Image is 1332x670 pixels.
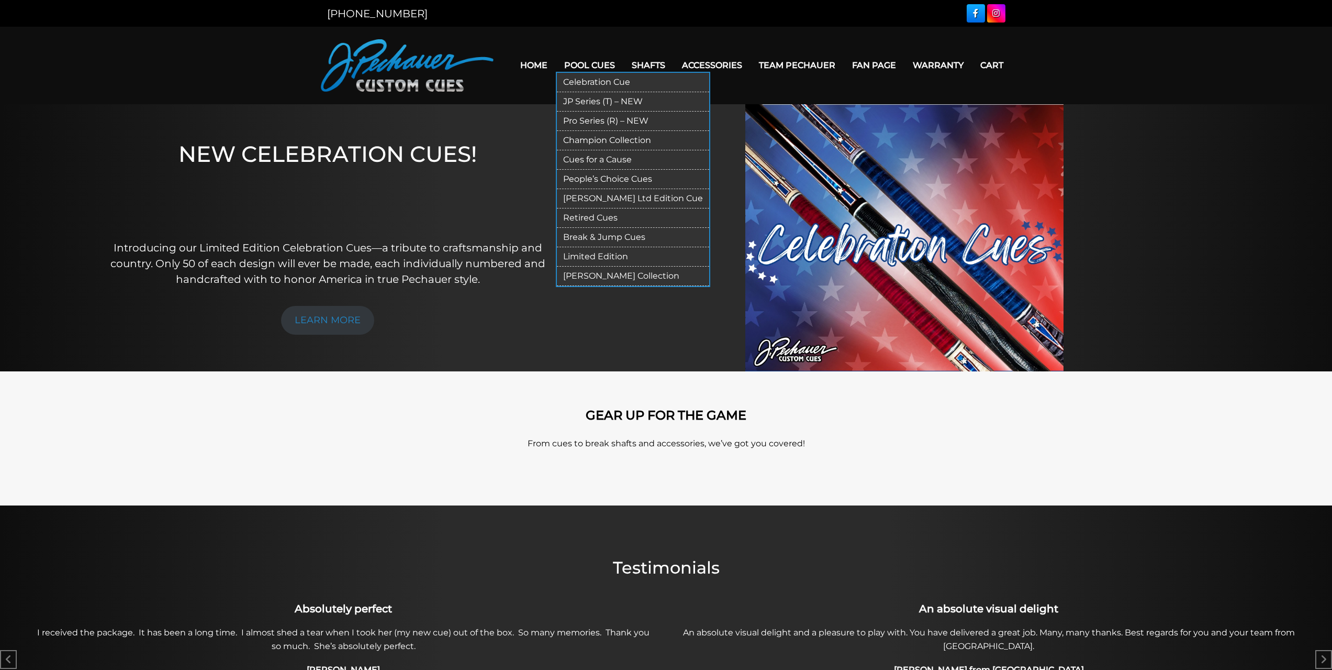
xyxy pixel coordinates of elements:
[623,52,674,79] a: Shafts
[751,52,844,79] a: Team Pechauer
[557,112,709,131] a: Pro Series (R) – NEW
[327,7,428,20] a: [PHONE_NUMBER]
[557,150,709,170] a: Cues for a Cause
[557,92,709,112] a: JP Series (T) – NEW
[557,208,709,228] a: Retired Cues
[904,52,972,79] a: Warranty
[368,437,965,450] p: From cues to break shafts and accessories, we’ve got you covered!
[844,52,904,79] a: Fan Page
[557,247,709,267] a: Limited Edition
[586,408,746,423] strong: GEAR UP FOR THE GAME
[557,73,709,92] a: Celebration Cue
[557,170,709,189] a: People’s Choice Cues
[556,52,623,79] a: Pool Cues
[27,601,661,617] h3: Absolutely perfect
[512,52,556,79] a: Home
[27,626,661,653] p: I received the package. It has been a long time. I almost shed a tear when I took her (my new cue...
[672,601,1306,617] h3: An absolute visual delight
[321,39,494,92] img: Pechauer Custom Cues
[281,306,374,335] a: LEARN MORE
[557,228,709,247] a: Break & Jump Cues
[557,267,709,286] a: [PERSON_NAME] Collection
[674,52,751,79] a: Accessories
[672,626,1306,653] p: An absolute visual delight and a pleasure to play with. You have delivered a great job. Many, man...
[105,240,551,287] p: Introducing our Limited Edition Celebration Cues—a tribute to craftsmanship and country. Only 50 ...
[972,52,1012,79] a: Cart
[105,141,551,225] h1: NEW CELEBRATION CUES!
[557,131,709,150] a: Champion Collection
[557,189,709,208] a: [PERSON_NAME] Ltd Edition Cue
